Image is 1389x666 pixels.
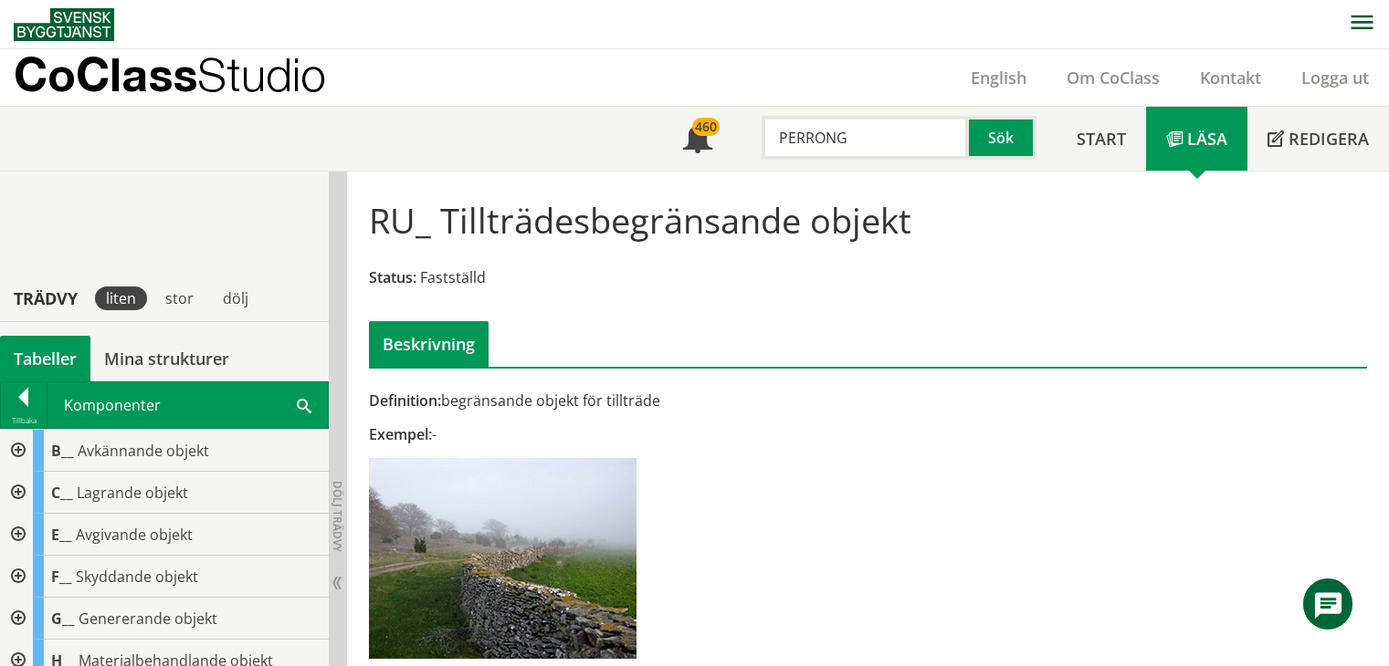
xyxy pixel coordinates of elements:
div: Beskrivning [369,321,489,367]
div: liten [95,286,147,310]
span: Dölj trädvy [330,481,345,552]
span: Notifikationer [683,126,712,155]
span: Fastställd [420,267,486,287]
a: Om CoClass [1047,67,1180,88]
button: Sök [969,116,1036,160]
span: Skyddande objekt [76,567,198,587]
a: Kontakt [1180,67,1281,88]
a: English [951,67,1047,88]
span: C__ [51,483,73,503]
span: Avkännande objekt [78,441,209,461]
span: G__ [51,609,75,629]
div: Trädvy [4,288,88,308]
div: 460 [692,118,720,136]
img: ru-tilltradesbegransande-objekt.jpg [369,458,637,659]
input: Sök [762,116,969,160]
span: Definition: [369,390,441,411]
a: Mina strukturer [90,336,243,381]
span: Läsa [1187,128,1227,150]
img: Svensk Byggtjänst [14,8,114,41]
span: Start [1077,128,1126,150]
span: Redigera [1289,128,1369,150]
span: Genererande objekt [79,609,217,629]
span: Studio [197,47,326,101]
a: Logga ut [1281,67,1389,88]
div: Tillbaka [1,413,47,428]
span: Lagrande objekt [77,483,188,503]
span: E__ [51,525,72,545]
div: begränsande objekt för tillträde [369,390,1026,411]
h1: RU_ Tillträdesbegränsande objekt [369,200,911,240]
div: Komponenter [47,382,328,428]
span: Status: [369,267,416,287]
p: CoClass [14,64,326,85]
span: Exempel: [369,424,432,444]
div: dölj [212,286,259,310]
span: Sök i tabellen [297,395,311,414]
a: Start [1057,107,1146,171]
a: Redigera [1247,107,1389,171]
span: B__ [51,441,74,461]
a: CoClassStudio [14,49,365,106]
a: 460 [663,107,732,171]
a: Läsa [1146,107,1247,171]
span: Avgivande objekt [76,525,193,545]
div: stor [154,286,205,310]
span: F__ [51,567,72,587]
div: - [369,424,1026,444]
